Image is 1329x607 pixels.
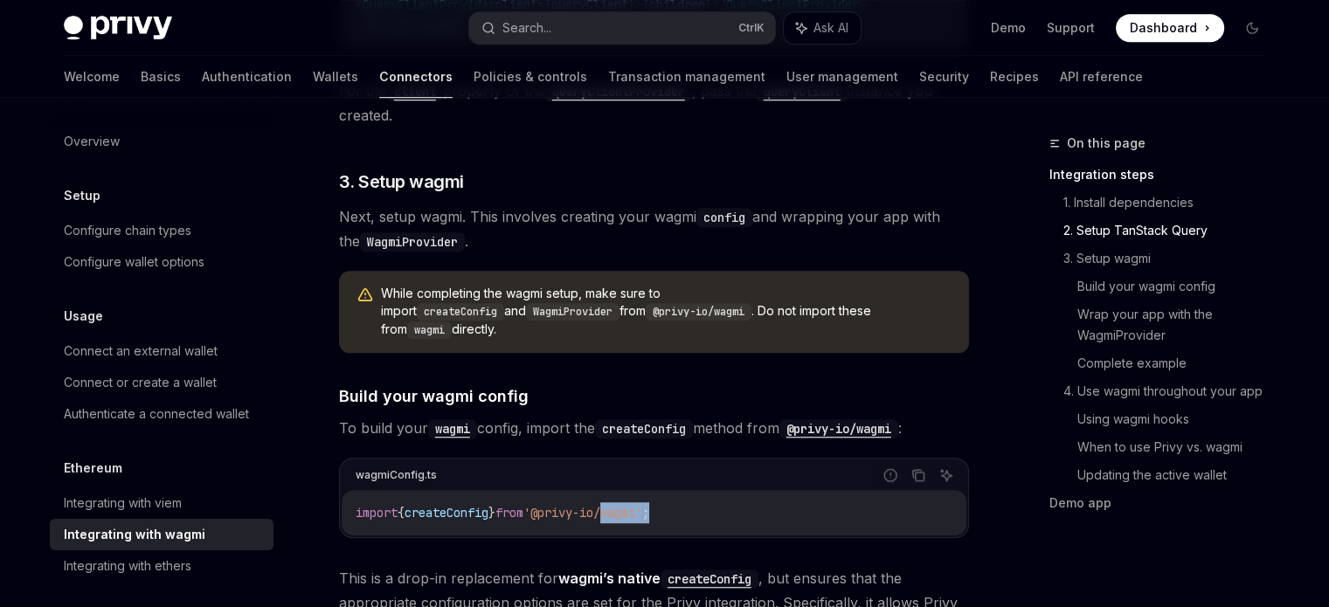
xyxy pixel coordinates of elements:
[50,126,273,157] a: Overview
[1067,133,1146,154] span: On this page
[64,252,204,272] div: Configure wallet options
[356,505,398,521] span: import
[50,487,273,519] a: Integrating with viem
[738,21,765,35] span: Ctrl K
[407,321,452,339] code: wagmi
[339,79,969,128] span: For the property of the , pass the instance you created.
[779,419,898,438] code: @privy-io/wagmi
[1130,19,1197,37] span: Dashboard
[1238,14,1266,42] button: Toggle dark mode
[608,56,765,98] a: Transaction management
[935,464,958,486] button: Ask AI
[64,16,172,40] img: dark logo
[1063,245,1280,272] a: 3. Setup wagmi
[50,519,273,550] a: Integrating with wagmi
[64,306,103,327] h5: Usage
[991,19,1026,37] a: Demo
[64,185,100,206] h5: Setup
[356,464,437,486] div: wagmiConfig.ts
[523,505,642,521] span: '@privy-io/wagmi'
[64,341,218,362] div: Connect an external wallet
[1049,161,1280,189] a: Integration steps
[1116,14,1224,42] a: Dashboard
[779,419,898,437] a: @privy-io/wagmi
[813,19,848,37] span: Ask AI
[696,208,752,227] code: config
[919,56,969,98] a: Security
[469,12,775,44] button: Search...CtrlK
[646,303,751,321] code: @privy-io/wagmi
[64,372,217,393] div: Connect or create a wallet
[50,398,273,430] a: Authenticate a connected wallet
[64,56,120,98] a: Welcome
[417,303,504,321] code: createConfig
[1077,349,1280,377] a: Complete example
[1077,272,1280,300] a: Build your wagmi config
[50,215,273,246] a: Configure chain types
[907,464,930,486] button: Copy the contents from the code block
[360,232,465,252] code: WagmiProvider
[1063,377,1280,405] a: 4. Use wagmi throughout your app
[1077,405,1280,433] a: Using wagmi hooks
[339,169,464,194] span: 3. Setup wagmi
[339,204,969,253] span: Next, setup wagmi. This involves creating your wagmi and wrapping your app with the .
[526,303,620,321] code: WagmiProvider
[488,505,495,521] span: }
[502,17,551,38] div: Search...
[313,56,358,98] a: Wallets
[50,246,273,278] a: Configure wallet options
[1077,433,1280,461] a: When to use Privy vs. wagmi
[474,56,587,98] a: Policies & controls
[661,569,758,589] code: createConfig
[1047,19,1095,37] a: Support
[339,416,969,440] span: To build your config, import the method from :
[495,505,523,521] span: from
[1077,461,1280,489] a: Updating the active wallet
[1063,189,1280,217] a: 1. Install dependencies
[202,56,292,98] a: Authentication
[545,82,692,100] a: QueryClientProvider
[64,404,249,424] div: Authenticate a connected wallet
[428,419,477,437] a: wagmi
[879,464,902,486] button: Report incorrect code
[64,131,120,152] div: Overview
[339,384,529,408] span: Build your wagmi config
[398,505,405,521] span: {
[405,505,488,521] span: createConfig
[64,555,191,576] div: Integrating with ethers
[1077,300,1280,349] a: Wrap your app with the WagmiProvider
[428,419,477,438] code: wagmi
[356,286,374,304] svg: Warning
[990,56,1039,98] a: Recipes
[1060,56,1143,98] a: API reference
[141,56,181,98] a: Basics
[64,220,191,241] div: Configure chain types
[387,82,443,100] a: client
[50,550,273,582] a: Integrating with ethers
[757,82,848,100] a: queryClient
[379,56,453,98] a: Connectors
[50,367,273,398] a: Connect or create a wallet
[558,569,758,587] a: wagmi’s nativecreateConfig
[1049,489,1280,517] a: Demo app
[50,335,273,367] a: Connect an external wallet
[595,419,693,438] code: createConfig
[64,524,205,545] div: Integrating with wagmi
[64,493,182,514] div: Integrating with viem
[642,505,649,521] span: ;
[64,458,122,479] h5: Ethereum
[1063,217,1280,245] a: 2. Setup TanStack Query
[784,12,861,44] button: Ask AI
[786,56,898,98] a: User management
[381,285,952,339] span: While completing the wagmi setup, make sure to import and from . Do not import these from directly.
